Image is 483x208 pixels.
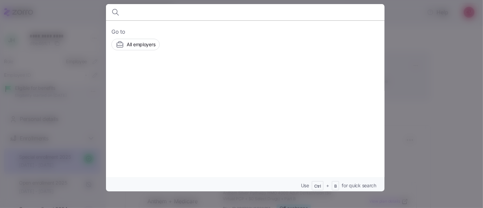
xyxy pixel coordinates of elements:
[314,184,321,189] span: Ctrl
[127,41,155,48] span: All employers
[326,182,329,189] span: +
[334,184,337,189] span: B
[111,39,160,50] button: All employers
[111,28,379,36] span: Go to
[342,182,376,189] span: for quick search
[301,182,309,189] span: Use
